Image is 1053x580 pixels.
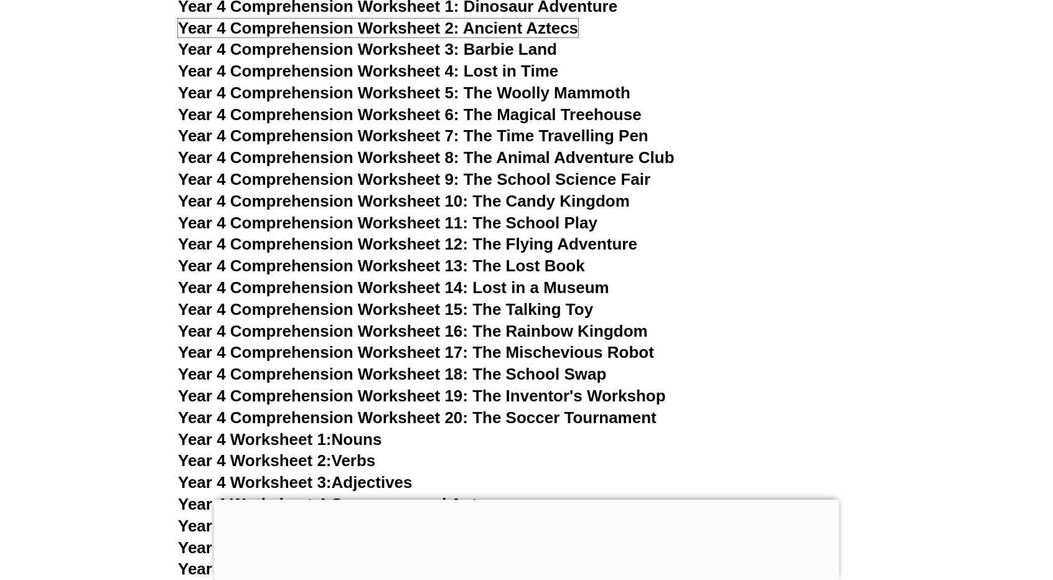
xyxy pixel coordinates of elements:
[178,278,609,297] a: Year 4 Comprehension Worksheet 14: Lost in a Museum
[178,62,558,80] a: Year 4 Comprehension Worksheet 4: Lost in Time
[178,40,557,58] a: Year 4 Comprehension Worksheet 3: Barbie Land
[178,148,675,167] a: Year 4 Comprehension Worksheet 8: The Animal Adventure Club
[178,365,606,383] a: Year 4 Comprehension Worksheet 18: The School Swap
[178,235,637,253] a: Year 4 Comprehension Worksheet 12: The Flying Adventure
[178,19,578,37] a: Year 4 Comprehension Worksheet 2: Ancient Aztecs
[178,192,630,210] a: Year 4 Comprehension Worksheet 10: The Candy Kingdom
[178,343,654,362] a: Year 4 Comprehension Worksheet 17: The Mischevious Robot
[178,430,381,449] a: Year 4 Worksheet 1:Nouns
[178,105,642,124] a: Year 4 Comprehension Worksheet 6: The Magical Treehouse
[178,126,648,145] a: Year 4 Comprehension Worksheet 7: The Time Travelling Pen
[178,170,650,189] a: Year 4 Comprehension Worksheet 9: The School Science Fair
[178,473,332,492] span: Year 4 Worksheet 3:
[178,430,332,449] span: Year 4 Worksheet 1:
[214,500,840,577] iframe: Advertisement
[178,386,666,405] a: Year 4 Comprehension Worksheet 19: The Inventor's Workshop
[178,322,648,340] a: Year 4 Comprehension Worksheet 16: The Rainbow Kingdom
[178,538,435,557] a: Year 4 Worksheet 6:Conjunctions
[178,256,585,275] a: Year 4 Comprehension Worksheet 13: The Lost Book
[178,473,413,492] a: Year 4 Worksheet 3:Adjectives
[846,439,1053,580] iframe: Chat Widget
[178,300,593,319] a: Year 4 Comprehension Worksheet 15: The Talking Toy
[178,451,375,470] a: Year 4 Worksheet 2:Verbs
[178,451,332,470] span: Year 4 Worksheet 2:
[178,83,630,102] a: Year 4 Comprehension Worksheet 5: The Woolly Mammoth
[178,495,332,513] span: Year 4 Worksheet 4:
[178,538,332,557] span: Year 4 Worksheet 6:
[178,517,435,535] a: Year 4 Worksheet 5:Homophones
[178,213,597,232] a: Year 4 Comprehension Worksheet 11: The School Play
[178,559,593,578] a: Year 4 Worksheet 7:Simple and Compound Sentences
[178,559,332,578] span: Year 4 Worksheet 7:
[178,517,332,535] span: Year 4 Worksheet 5:
[178,408,657,427] a: Year 4 Comprehension Worksheet 20: The Soccer Tournament
[178,495,530,513] a: Year 4 Worksheet 4:Synonyms and Antonyms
